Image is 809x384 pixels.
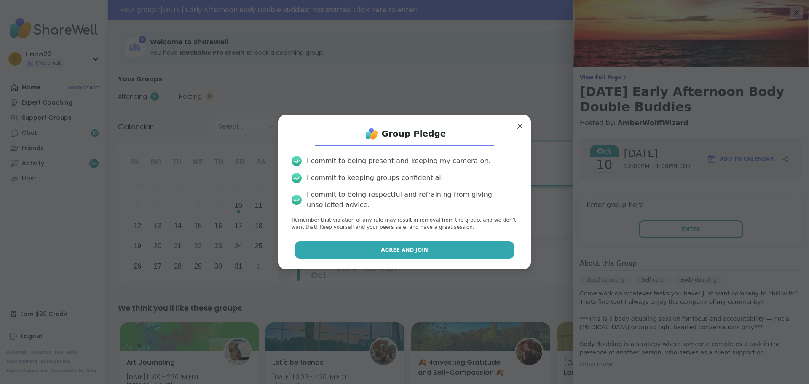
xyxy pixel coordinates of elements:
[307,173,443,183] div: I commit to keeping groups confidential.
[307,190,517,210] div: I commit to being respectful and refraining from giving unsolicited advice.
[307,156,490,166] div: I commit to being present and keeping my camera on.
[382,128,446,140] h1: Group Pledge
[292,217,517,231] p: Remember that violation of any rule may result in removal from the group, and we don’t want that!...
[295,241,514,259] button: Agree and Join
[381,246,428,254] span: Agree and Join
[363,125,380,142] img: ShareWell Logo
